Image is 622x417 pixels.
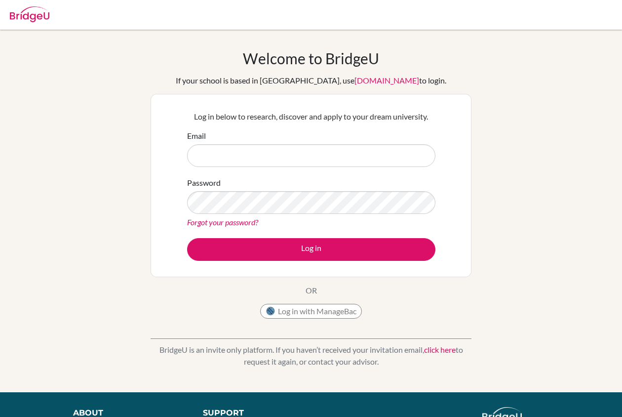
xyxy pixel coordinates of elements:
label: Password [187,177,221,189]
h1: Welcome to BridgeU [243,49,379,67]
a: Forgot your password? [187,217,258,227]
div: If your school is based in [GEOGRAPHIC_DATA], use to login. [176,75,446,86]
p: OR [306,285,317,296]
label: Email [187,130,206,142]
a: click here [424,345,456,354]
p: Log in below to research, discover and apply to your dream university. [187,111,435,123]
button: Log in with ManageBac [260,304,362,319]
img: Bridge-U [10,6,49,22]
button: Log in [187,238,435,261]
a: [DOMAIN_NAME] [354,76,419,85]
p: BridgeU is an invite only platform. If you haven’t received your invitation email, to request it ... [151,344,471,368]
